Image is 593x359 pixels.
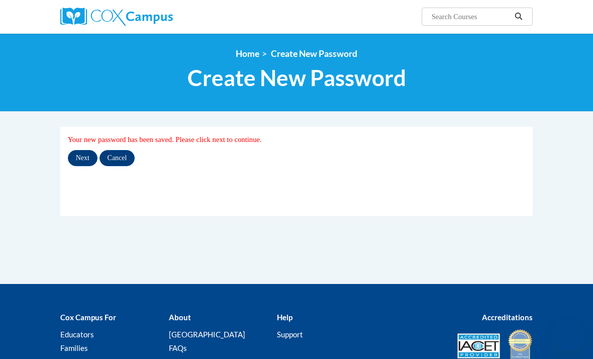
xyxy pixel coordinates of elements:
[169,330,245,339] a: [GEOGRAPHIC_DATA]
[169,313,191,322] b: About
[187,64,406,91] span: Create New Password
[60,313,116,322] b: Cox Campus For
[60,330,94,339] a: Educators
[100,150,135,166] input: Cancel
[457,333,500,358] img: Accredited IACET® Provider
[60,8,208,26] a: Cox Campus
[60,343,88,352] a: Families
[169,343,187,352] a: FAQs
[431,11,511,23] input: Search Courses
[511,11,526,23] button: Search
[68,150,97,166] input: Next
[277,330,303,339] a: Support
[553,319,585,351] iframe: Button to launch messaging window
[236,48,259,59] a: Home
[60,8,173,26] img: Cox Campus
[68,135,262,143] span: Your new password has been saved. Please click next to continue.
[482,313,533,322] b: Accreditations
[271,48,357,59] span: Create New Password
[277,313,292,322] b: Help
